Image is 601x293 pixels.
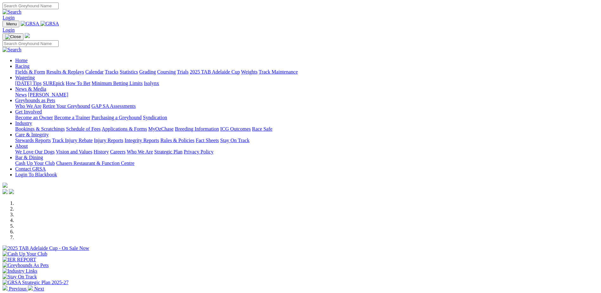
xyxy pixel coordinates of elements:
a: Login To Blackbook [15,172,57,177]
input: Search [3,3,59,9]
a: Bookings & Scratchings [15,126,65,132]
a: News [15,92,27,97]
a: Bar & Dining [15,155,43,160]
input: Search [3,40,59,47]
div: About [15,149,598,155]
a: Race Safe [252,126,272,132]
a: Minimum Betting Limits [92,81,143,86]
a: ICG Outcomes [220,126,251,132]
a: 2025 TAB Adelaide Cup [190,69,240,75]
a: Coursing [157,69,176,75]
span: Previous [9,286,27,291]
a: Track Maintenance [259,69,298,75]
a: Racing [15,63,29,69]
a: Who We Are [15,103,42,109]
img: logo-grsa-white.png [3,183,8,188]
a: Statistics [120,69,138,75]
img: logo-grsa-white.png [25,33,30,38]
a: Careers [110,149,125,154]
a: Stay On Track [220,138,249,143]
img: Stay On Track [3,274,37,280]
a: Care & Integrity [15,132,49,137]
a: Breeding Information [175,126,219,132]
div: News & Media [15,92,598,98]
div: Industry [15,126,598,132]
a: Isolynx [144,81,159,86]
a: Retire Your Greyhound [43,103,90,109]
img: chevron-left-pager-white.svg [3,285,8,290]
a: Next [28,286,44,291]
img: Industry Links [3,268,37,274]
a: Previous [3,286,28,291]
div: Greyhounds as Pets [15,103,598,109]
a: MyOzChase [148,126,174,132]
img: Greyhounds As Pets [3,263,49,268]
a: Cash Up Your Club [15,160,55,166]
a: Greyhounds as Pets [15,98,55,103]
img: chevron-right-pager-white.svg [28,285,33,290]
a: Stewards Reports [15,138,51,143]
a: Track Injury Rebate [52,138,93,143]
a: Become an Owner [15,115,53,120]
img: twitter.svg [9,189,14,194]
img: 2025 TAB Adelaide Cup - On Sale Now [3,245,89,251]
img: Cash Up Your Club [3,251,47,257]
a: Grading [139,69,156,75]
a: Syndication [143,115,167,120]
a: News & Media [15,86,46,92]
a: Privacy Policy [184,149,214,154]
a: Become a Trainer [54,115,90,120]
a: Tracks [105,69,118,75]
span: Menu [6,22,17,26]
div: Racing [15,69,598,75]
a: Industry [15,120,32,126]
a: SUREpick [43,81,64,86]
img: facebook.svg [3,189,8,194]
a: Fields & Form [15,69,45,75]
a: [DATE] Tips [15,81,42,86]
div: Get Involved [15,115,598,120]
div: Bar & Dining [15,160,598,166]
a: Integrity Reports [125,138,159,143]
a: Trials [177,69,189,75]
a: Chasers Restaurant & Function Centre [56,160,134,166]
a: Applications & Forms [102,126,147,132]
a: GAP SA Assessments [92,103,136,109]
a: Schedule of Fees [66,126,100,132]
button: Toggle navigation [3,21,19,27]
img: IER REPORT [3,257,36,263]
a: Weights [241,69,258,75]
a: Who We Are [127,149,153,154]
a: Purchasing a Greyhound [92,115,142,120]
img: GRSA Strategic Plan 2025-27 [3,280,68,285]
a: We Love Our Dogs [15,149,54,154]
img: Close [5,34,21,39]
a: About [15,143,28,149]
a: How To Bet [66,81,91,86]
a: Fact Sheets [196,138,219,143]
a: Injury Reports [94,138,123,143]
a: Wagering [15,75,35,80]
a: Contact GRSA [15,166,46,172]
a: History [93,149,109,154]
img: GRSA [41,21,59,27]
div: Care & Integrity [15,138,598,143]
a: Results & Replays [46,69,84,75]
a: Login [3,15,15,20]
div: Wagering [15,81,598,86]
img: Search [3,47,22,53]
img: Search [3,9,22,15]
a: Rules & Policies [160,138,195,143]
span: Next [34,286,44,291]
a: Home [15,58,28,63]
a: Get Involved [15,109,42,114]
a: Strategic Plan [154,149,182,154]
a: Calendar [85,69,104,75]
a: Vision and Values [56,149,92,154]
img: GRSA [21,21,39,27]
button: Toggle navigation [3,33,23,40]
a: Login [3,27,15,33]
a: [PERSON_NAME] [28,92,68,97]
